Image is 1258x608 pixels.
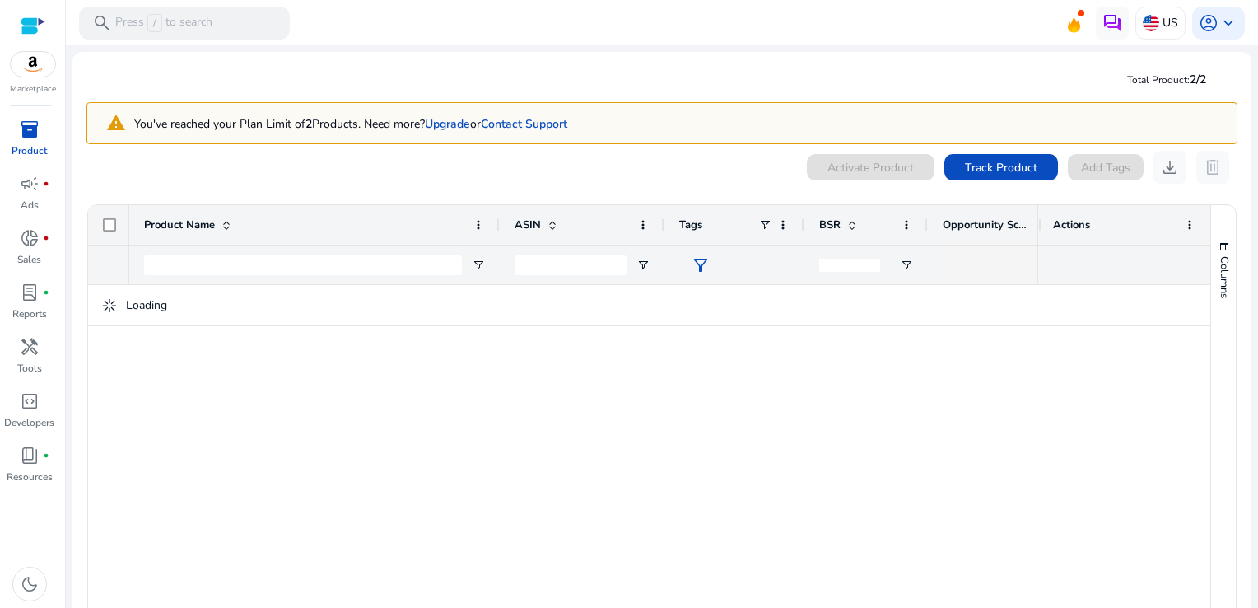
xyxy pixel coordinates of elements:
span: account_circle [1199,13,1218,33]
p: You've reached your Plan Limit of Products. Need more? [134,115,567,133]
span: Opportunity Score [943,217,1028,232]
input: ASIN Filter Input [515,255,627,275]
span: BSR [819,217,841,232]
span: Loading [126,297,167,313]
span: Total Product: [1127,73,1190,87]
p: Resources [7,470,53,484]
button: download [1153,151,1186,184]
span: 2/2 [1190,72,1206,87]
mat-icon: warning [94,110,134,138]
p: Product [12,143,47,158]
p: Press to search [115,14,212,32]
button: Open Filter Menu [636,259,650,272]
span: Track Product [965,159,1037,176]
button: Open Filter Menu [900,259,913,272]
span: dark_mode [20,574,40,594]
span: Tags [679,217,702,232]
span: Actions [1053,217,1090,232]
b: 2 [305,116,312,132]
span: inventory_2 [20,119,40,139]
span: campaign [20,174,40,194]
button: Open Filter Menu [472,259,485,272]
span: donut_small [20,228,40,248]
span: / [147,14,162,32]
img: us.svg [1143,15,1159,31]
span: fiber_manual_record [43,180,49,187]
span: keyboard_arrow_down [1218,13,1238,33]
img: amazon.svg [11,52,55,77]
p: Tools [17,361,42,376]
span: handyman [20,337,40,357]
span: book_4 [20,446,40,465]
p: Developers [4,415,54,430]
span: search [92,13,112,33]
span: fiber_manual_record [43,289,49,296]
span: code_blocks [20,391,40,411]
p: Marketplace [10,83,56,96]
span: Product Name [144,217,215,232]
a: Contact Support [481,116,567,132]
span: or [425,116,481,132]
span: Columns [1217,256,1232,298]
span: download [1160,157,1180,177]
p: Ads [21,198,39,213]
span: lab_profile [20,283,40,302]
span: ASIN [515,217,541,232]
p: US [1162,8,1178,37]
a: Upgrade [425,116,470,132]
p: Sales [17,252,41,267]
span: fiber_manual_record [43,452,49,459]
span: fiber_manual_record [43,235,49,241]
input: Product Name Filter Input [144,255,462,275]
p: Reports [12,306,47,321]
span: filter_alt [691,255,711,275]
button: Track Product [944,154,1058,180]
